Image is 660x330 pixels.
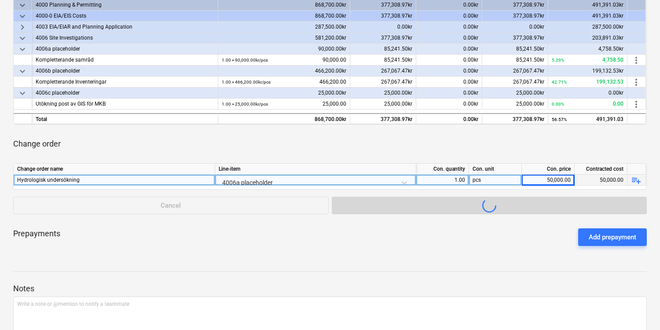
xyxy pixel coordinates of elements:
[36,44,214,55] div: 4006a placeholder
[416,113,482,124] div: 0.00kr
[218,113,350,124] div: 868,700.00kr
[482,66,548,77] div: 267,067.47kr
[350,88,416,99] div: 25,000.00kr
[552,77,623,88] div: 199,132.53
[482,88,548,99] div: 25,000.00kr
[350,33,416,44] div: 377,308.97kr
[469,175,522,186] div: pcs
[384,101,412,107] span: 25,000.00kr
[513,79,544,85] span: 267,067.47kr
[218,44,350,55] div: 90,000.00kr
[17,175,211,185] div: Hydrologisk undersökning
[36,55,214,66] div: Kompletterande samråd
[350,11,416,22] div: 377,308.97kr
[416,66,482,77] div: 0.00kr
[222,77,346,88] div: 466,200.00
[218,11,350,22] div: 868,700.00kr
[384,57,412,63] span: 85,241.50kr
[36,88,214,99] div: 4006c placeholder
[17,11,28,22] span: keyboard_arrow_down
[482,44,548,55] div: 85,241.50kr
[552,58,564,62] small: 5.29%
[463,79,478,85] span: 0.00kr
[575,164,627,175] div: Contracted cost
[516,101,544,107] span: 25,000.00kr
[616,288,660,330] div: Chatt-widget
[548,44,627,55] div: 4,758.50kr
[525,175,571,186] div: 50,000.00
[222,102,268,106] small: 1.00 × 25,000.00kr / pcs
[218,88,350,99] div: 25,000.00kr
[218,66,350,77] div: 466,200.00kr
[420,175,465,186] div: 1.00
[215,164,416,175] div: Line-item
[36,33,214,44] div: 4006 Site Investigations
[36,66,214,77] div: 4006b placeholder
[589,231,636,243] div: Add prepayment
[36,77,214,88] div: Kompletterande Inventeringar
[416,22,482,33] div: 0.00kr
[516,57,544,63] span: 85,241.50kr
[552,80,567,84] small: 42.71%
[463,101,478,107] span: 0.00kr
[350,66,416,77] div: 267,067.47kr
[552,99,623,110] div: 0.00
[36,11,214,22] div: 4000-0 EIA/EIS Costs
[463,57,478,63] span: 0.00kr
[482,11,548,22] div: 377,308.97kr
[552,102,564,106] small: 0.00%
[17,22,28,33] span: keyboard_arrow_right
[17,44,28,55] span: keyboard_arrow_down
[13,228,60,246] p: Prepayments
[548,11,627,22] div: 491,391.03kr
[575,175,627,186] div: 50,000.00
[222,58,268,62] small: 1.00 × 90,000.00kr / pcs
[552,55,623,66] div: 4,758.50
[218,33,350,44] div: 581,200.00kr
[631,99,642,110] span: more_vert
[482,22,548,33] div: 0.00kr
[548,66,627,77] div: 199,132.53kr
[17,66,28,77] span: keyboard_arrow_down
[548,88,627,99] div: 0.00kr
[416,164,469,175] div: Con. quantity
[578,228,647,246] button: Add prepayment
[13,139,61,149] p: Change order
[17,88,28,99] span: keyboard_arrow_down
[616,288,660,330] iframe: Chat Widget
[350,22,416,33] div: 0.00kr
[548,33,627,44] div: 203,891.03kr
[416,33,482,44] div: 0.00kr
[631,175,642,186] span: playlist_add
[17,33,28,44] span: keyboard_arrow_down
[552,114,623,125] div: 491,391.03
[14,164,215,175] div: Change order name
[416,44,482,55] div: 0.00kr
[222,55,346,66] div: 90,000.00
[482,113,548,124] div: 377,308.97kr
[469,164,522,175] div: Con. unit
[222,80,271,84] small: 1.00 × 466,200.00kr / pcs
[416,88,482,99] div: 0.00kr
[32,113,218,124] div: Total
[13,283,647,294] p: Notes
[631,55,642,66] span: more_vert
[482,33,548,44] div: 377,308.97kr
[36,99,214,110] div: Utökning post av GIS för MKB
[218,22,350,33] div: 287,500.00kr
[350,113,416,124] div: 377,308.97kr
[552,117,567,122] small: 56.57%
[416,11,482,22] div: 0.00kr
[522,164,575,175] div: Con. price
[548,22,627,33] div: 287,500.00kr
[381,79,412,85] span: 267,067.47kr
[36,22,214,33] div: 4003 EIA/EIAR and Planning Application
[222,99,346,110] div: 25,000.00
[350,44,416,55] div: 85,241.50kr
[631,77,642,88] span: more_vert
